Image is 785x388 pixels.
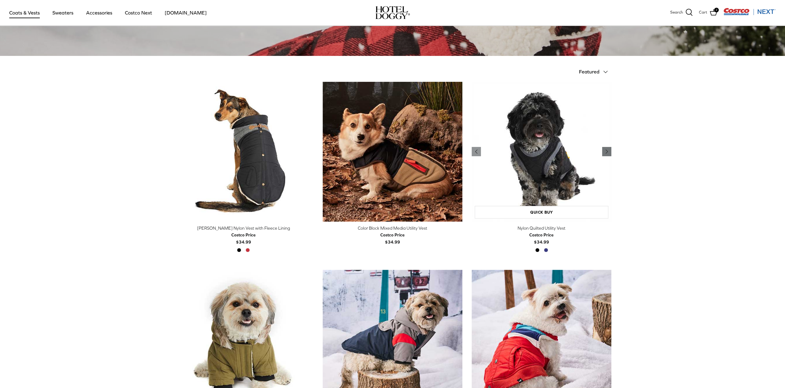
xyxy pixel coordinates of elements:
[723,8,776,15] img: Costco Next
[529,232,554,244] b: $34.99
[380,232,405,238] div: Costco Price
[323,82,462,222] a: Color Block Mixed Media Utility Vest
[475,206,608,219] a: Quick buy
[529,232,554,238] div: Costco Price
[375,6,410,19] a: hoteldoggy.com hoteldoggycom
[159,2,212,23] a: [DOMAIN_NAME]
[174,225,313,232] div: [PERSON_NAME] Nylon Vest with Fleece Lining
[174,225,313,245] a: [PERSON_NAME] Nylon Vest with Fleece Lining Costco Price$34.99
[323,225,462,245] a: Color Block Mixed Media Utility Vest Costco Price$34.99
[47,2,79,23] a: Sweaters
[380,232,405,244] b: $34.99
[699,9,707,16] span: Cart
[81,2,118,23] a: Accessories
[723,12,776,16] a: Visit Costco Next
[670,9,693,17] a: Search
[119,2,158,23] a: Costco Next
[231,232,256,238] div: Costco Price
[472,82,611,222] a: Nylon Quilted Utility Vest
[4,2,45,23] a: Coats & Vests
[375,6,410,19] img: hoteldoggycom
[472,147,481,156] a: Previous
[602,147,611,156] a: Previous
[174,82,313,222] a: Melton Nylon Vest with Fleece Lining
[472,225,611,245] a: Nylon Quilted Utility Vest Costco Price$34.99
[231,232,256,244] b: $34.99
[579,69,599,74] span: Featured
[472,225,611,232] div: Nylon Quilted Utility Vest
[323,225,462,232] div: Color Block Mixed Media Utility Vest
[670,9,683,16] span: Search
[699,9,717,17] a: Cart 2
[714,8,719,12] span: 2
[579,65,612,79] button: Featured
